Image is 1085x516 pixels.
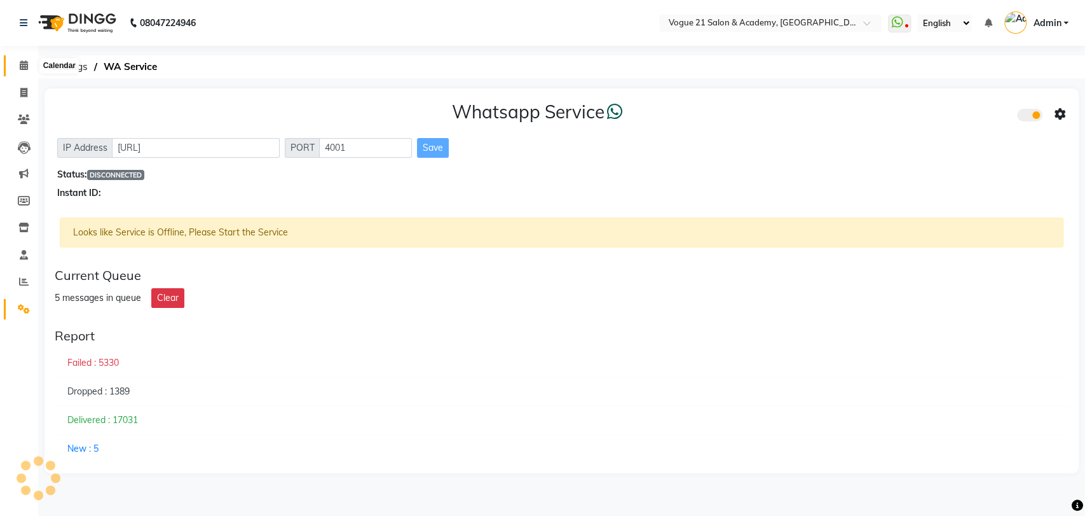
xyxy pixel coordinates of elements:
b: 08047224946 [140,5,196,41]
div: 5 messages in queue [55,291,141,305]
div: Instant ID: [57,186,1066,200]
button: Clear [151,288,184,308]
span: WA Service [97,55,163,78]
div: Current Queue [55,268,1068,283]
div: Calendar [40,59,79,74]
div: Failed : 5330 [55,349,1068,378]
div: Dropped : 1389 [55,377,1068,407]
div: Report [55,328,1068,344]
input: Sizing example input [319,138,412,158]
span: Admin [1033,17,1061,30]
div: Looks like Service is Offline, Please Start the Service [60,218,1063,248]
span: IP Address [57,138,113,158]
div: Status: [57,168,1066,181]
div: New : 5 [55,435,1068,463]
img: logo [32,5,119,41]
div: Delivered : 17031 [55,406,1068,435]
span: DISCONNECTED [87,170,144,180]
input: Sizing example input [112,138,280,158]
h3: Whatsapp Service [452,101,623,123]
img: Admin [1004,11,1027,34]
span: PORT [285,138,320,158]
